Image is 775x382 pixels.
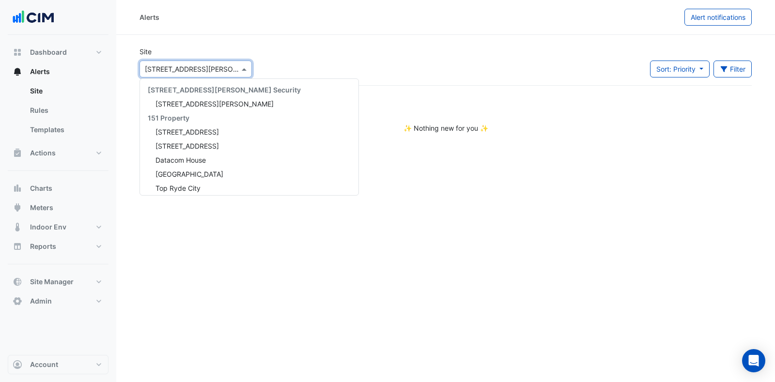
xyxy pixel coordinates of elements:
[13,67,22,76] app-icon: Alerts
[8,179,108,198] button: Charts
[30,242,56,251] span: Reports
[13,222,22,232] app-icon: Indoor Env
[8,355,108,374] button: Account
[8,198,108,217] button: Meters
[650,61,710,77] button: Sort: Priority
[713,61,752,77] button: Filter
[8,217,108,237] button: Indoor Env
[30,203,53,213] span: Meters
[155,142,219,150] span: [STREET_ADDRESS]
[155,100,274,108] span: [STREET_ADDRESS][PERSON_NAME]
[30,183,52,193] span: Charts
[30,277,74,287] span: Site Manager
[8,81,108,143] div: Alerts
[12,8,55,27] img: Company Logo
[139,12,159,22] div: Alerts
[8,272,108,291] button: Site Manager
[13,242,22,251] app-icon: Reports
[155,170,223,178] span: [GEOGRAPHIC_DATA]
[8,62,108,81] button: Alerts
[139,78,359,196] ng-dropdown-panel: Options list
[22,101,108,120] a: Rules
[30,222,66,232] span: Indoor Env
[13,203,22,213] app-icon: Meters
[30,67,50,76] span: Alerts
[691,13,745,21] span: Alert notifications
[22,81,108,101] a: Site
[155,184,201,192] span: Top Ryde City
[148,114,189,122] span: 151 Property
[8,43,108,62] button: Dashboard
[13,148,22,158] app-icon: Actions
[684,9,752,26] button: Alert notifications
[30,148,56,158] span: Actions
[30,360,58,369] span: Account
[155,128,219,136] span: [STREET_ADDRESS]
[8,291,108,311] button: Admin
[139,123,752,133] div: ✨ Nothing new for you ✨
[13,47,22,57] app-icon: Dashboard
[742,349,765,372] div: Open Intercom Messenger
[13,296,22,306] app-icon: Admin
[656,65,696,73] span: Sort: Priority
[30,296,52,306] span: Admin
[139,46,152,57] label: Site
[8,143,108,163] button: Actions
[22,120,108,139] a: Templates
[155,156,206,164] span: Datacom House
[148,86,301,94] span: [STREET_ADDRESS][PERSON_NAME] Security
[30,47,67,57] span: Dashboard
[13,183,22,193] app-icon: Charts
[8,237,108,256] button: Reports
[13,277,22,287] app-icon: Site Manager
